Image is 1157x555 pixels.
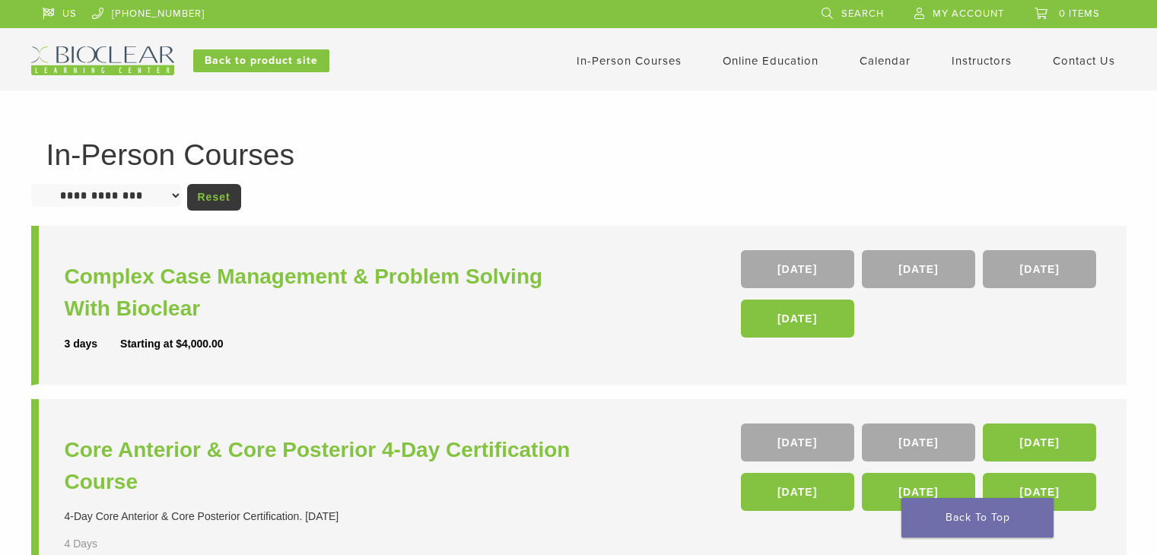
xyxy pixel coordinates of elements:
a: [DATE] [741,300,854,338]
a: Back To Top [901,498,1054,538]
a: Calendar [860,54,911,68]
span: 0 items [1059,8,1100,20]
a: [DATE] [983,423,1096,461]
a: Complex Case Management & Problem Solving With Bioclear [65,261,583,325]
h1: In-Person Courses [46,140,1111,170]
a: [DATE] [862,423,975,461]
a: Back to product site [193,49,329,72]
a: Reset [187,184,241,211]
span: Search [841,8,884,20]
a: [DATE] [983,473,1096,511]
a: [DATE] [741,423,854,461]
a: Core Anterior & Core Posterior 4-Day Certification Course [65,434,583,498]
a: [DATE] [741,473,854,511]
div: , , , [741,250,1101,345]
a: [DATE] [983,250,1096,288]
div: 3 days [65,336,121,352]
a: [DATE] [862,473,975,511]
a: Contact Us [1053,54,1115,68]
a: [DATE] [862,250,975,288]
div: , , , , , [741,423,1101,519]
div: 4-Day Core Anterior & Core Posterior Certification. [DATE] [65,509,583,525]
a: Online Education [723,54,818,68]
img: Bioclear [31,46,174,75]
a: [DATE] [741,250,854,288]
a: Instructors [952,54,1012,68]
a: In-Person Courses [577,54,682,68]
div: Starting at $4,000.00 [120,336,223,352]
div: 4 Days [65,536,142,552]
span: My Account [933,8,1004,20]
